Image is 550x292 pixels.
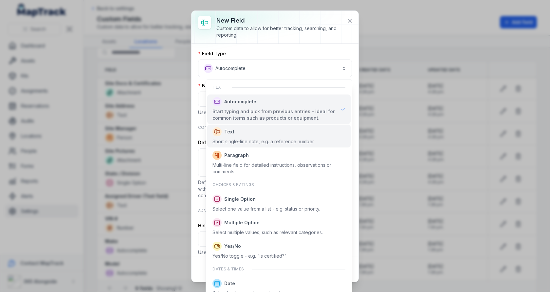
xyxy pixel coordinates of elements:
button: Autocomplete [198,60,352,77]
span: Yes/No [224,243,241,249]
span: Paragraph [224,152,249,159]
span: Autocomplete [224,98,256,105]
div: Yes/No toggle - e.g. "Is certified?". [212,253,287,259]
span: Text [224,129,234,135]
div: Short single-line note, e.g. a reference number. [212,138,315,145]
div: Choices & ratings [207,178,350,191]
div: Start typing and pick from previous entries - ideal for common items such as products or equipment. [212,108,335,121]
span: Single Option [224,196,256,202]
div: Text [207,81,350,94]
span: Date [224,280,235,287]
div: Select one value from a list - e.g. status or priority. [212,206,320,212]
span: Multiple Option [224,219,260,226]
div: Select multiple values, such as relevant categories. [212,229,323,236]
div: Dates & times [207,263,350,276]
div: Multi-line field for detailed instructions, observations or comments. [212,162,345,175]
